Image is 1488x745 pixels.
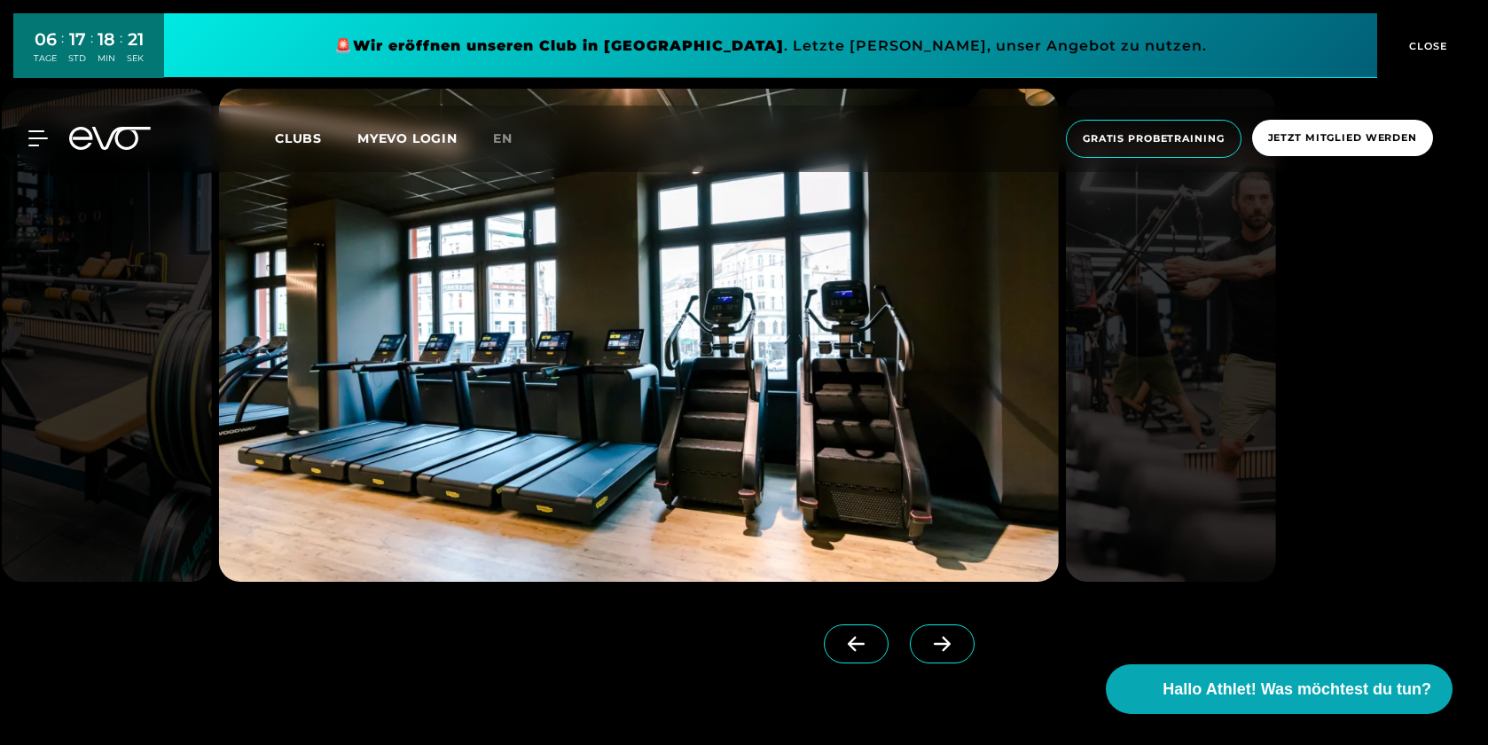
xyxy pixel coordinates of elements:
div: MIN [98,52,115,65]
a: Clubs [275,129,357,146]
img: evofitness [1066,89,1276,582]
div: SEK [127,52,144,65]
a: Jetzt Mitglied werden [1247,120,1438,158]
a: Gratis Probetraining [1061,120,1247,158]
a: MYEVO LOGIN [357,130,458,146]
a: en [493,129,534,149]
div: STD [68,52,86,65]
div: 06 [34,27,57,52]
span: Clubs [275,130,322,146]
div: TAGE [34,52,57,65]
div: : [120,28,122,75]
div: : [61,28,64,75]
div: 18 [98,27,115,52]
span: CLOSE [1405,38,1448,54]
div: : [90,28,93,75]
span: Gratis Probetraining [1083,131,1225,146]
span: Hallo Athlet! Was möchtest du tun? [1163,678,1431,702]
div: 17 [68,27,86,52]
button: CLOSE [1377,13,1475,78]
img: evofitness [2,89,212,582]
img: evofitness [219,89,1059,582]
div: 21 [127,27,144,52]
button: Hallo Athlet! Was möchtest du tun? [1106,664,1453,714]
span: Jetzt Mitglied werden [1268,130,1417,145]
span: en [493,130,513,146]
